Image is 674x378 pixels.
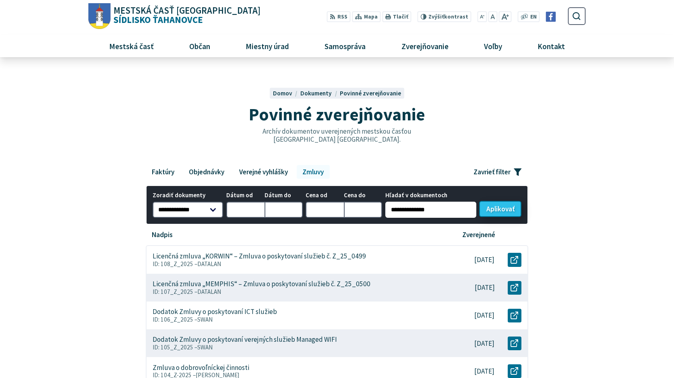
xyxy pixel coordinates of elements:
a: Občan [175,35,225,57]
span: SWAN [197,316,213,323]
a: Samospráva [310,35,380,57]
span: Cena od [306,192,344,199]
p: Licenčná zmluva „MEMPHIS“ – Zmluva o poskytovaní služieb č. Z_25_0500 [153,280,370,288]
button: Zvýšiťkontrast [418,11,471,22]
a: Faktúry [146,165,180,179]
span: DATALAN [197,260,221,268]
a: Logo Sídlisko Ťahanovce, prejsť na domovskú stránku. [88,3,260,29]
p: Dodatok Zmluvy o poskytovaní ICT služieb [153,308,277,316]
input: Cena do [344,202,382,218]
p: Zmluva o dobrovoľníckej činnosti [153,364,249,372]
a: Miestny úrad [231,35,304,57]
button: Zväčšiť veľkosť písma [499,11,511,22]
input: Dátum od [226,202,265,218]
a: Dokumenty [300,89,340,97]
p: [DATE] [474,367,494,376]
span: Dokumenty [300,89,332,97]
span: Zavrieť filter [473,168,511,176]
span: Povinné zverejňovanie [249,103,425,125]
span: Zverejňovanie [398,35,451,57]
span: Tlačiť [393,14,408,20]
span: Zoradiť dokumenty [153,192,223,199]
p: ID: 108_Z_2025 – [153,260,437,268]
img: Prejsť na Facebook stránku [546,12,556,22]
span: Domov [273,89,292,97]
span: DATALAN [197,288,221,295]
span: Mestská časť [GEOGRAPHIC_DATA] [114,6,261,15]
a: Verejné vyhlášky [233,165,294,179]
a: Domov [273,89,300,97]
span: Dátum do [265,192,303,199]
a: RSS [327,11,350,22]
span: Mapa [364,13,378,21]
span: Cena do [344,192,382,199]
p: Nadpis [152,231,173,239]
span: EN [530,13,537,21]
a: Voľby [469,35,517,57]
input: Hľadať v dokumentoch [385,202,476,218]
p: ID: 105_Z_2025 – [153,344,437,351]
span: Kontakt [534,35,568,57]
a: Povinné zverejňovanie [340,89,401,97]
img: Prejsť na domovskú stránku [88,3,110,29]
p: Licenčná zmluva „KORWIN“ – Zmluva o poskytovaní služieb č. Z_25_0499 [153,252,366,260]
span: Zvýšiť [428,13,444,20]
span: SWAN [197,343,213,351]
span: Dátum od [226,192,265,199]
button: Zmenšiť veľkosť písma [477,11,487,22]
span: RSS [337,13,347,21]
a: EN [528,13,539,21]
p: [DATE] [474,256,494,264]
span: Miestny úrad [243,35,292,57]
span: kontrast [428,14,468,20]
span: Mestská časť [106,35,157,57]
a: Kontakt [523,35,579,57]
a: Objednávky [183,165,230,179]
input: Cena od [306,202,344,218]
button: Zavrieť filter [467,165,528,179]
span: Voľby [481,35,505,57]
p: Archív dokumentov uverejnených mestskou časťou [GEOGRAPHIC_DATA] [GEOGRAPHIC_DATA]. [245,127,429,144]
p: [DATE] [475,283,495,292]
span: Samospráva [322,35,369,57]
span: Hľadať v dokumentoch [385,192,476,199]
select: Zoradiť dokumenty [153,202,223,218]
a: Mapa [352,11,380,22]
span: Sídlisko Ťahanovce [110,6,261,25]
span: Občan [186,35,213,57]
p: ID: 106_Z_2025 – [153,316,437,323]
a: Zverejňovanie [387,35,463,57]
a: Mestská časť [95,35,169,57]
p: ID: 107_Z_2025 – [153,288,437,295]
p: [DATE] [474,311,494,320]
p: Dodatok Zmluvy o poskytovaní verejných služieb Managed WIFI [153,335,337,344]
p: [DATE] [474,339,494,348]
input: Dátum do [265,202,303,218]
button: Tlačiť [382,11,411,22]
button: Nastaviť pôvodnú veľkosť písma [488,11,497,22]
button: Aplikovať [479,201,521,217]
a: Zmluvy [297,165,330,179]
p: Zverejnené [462,231,495,239]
